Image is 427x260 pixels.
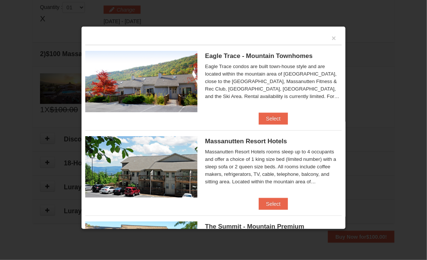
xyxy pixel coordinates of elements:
[205,148,341,186] div: Massanutten Resort Hotels rooms sleep up to 4 occupants and offer a choice of 1 king size bed (li...
[205,223,304,238] span: The Summit - Mountain Premium Townhomes
[205,52,313,59] span: Eagle Trace - Mountain Townhomes
[205,63,341,100] div: Eagle Trace condos are built town-house style and are located within the mountain area of [GEOGRA...
[259,198,288,210] button: Select
[332,34,336,42] button: ×
[205,138,287,145] span: Massanutten Resort Hotels
[85,136,197,198] img: 19219026-1-e3b4ac8e.jpg
[259,113,288,125] button: Select
[85,51,197,112] img: 19218983-1-9b289e55.jpg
